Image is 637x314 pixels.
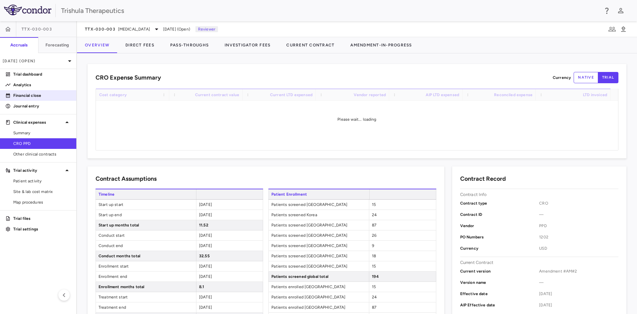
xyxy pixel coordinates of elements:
[96,210,196,220] span: Start up end
[13,199,71,205] span: Map procedures
[372,274,379,279] span: 194
[460,212,539,218] p: Contract ID
[96,174,157,183] h6: Contract Assumptions
[199,254,210,258] span: 32.55
[269,272,369,282] span: Patients screened global total
[269,292,369,302] span: Patients enrolled [GEOGRAPHIC_DATA]
[269,251,369,261] span: Patients screened [GEOGRAPHIC_DATA]
[372,233,377,238] span: 26
[372,243,374,248] span: 9
[118,26,150,32] span: [MEDICAL_DATA]
[13,167,63,173] p: Trial activity
[574,72,598,83] button: native
[460,174,506,183] h6: Contract Record
[539,280,618,285] span: —
[195,26,218,32] p: Reviewer
[96,282,196,292] span: Enrollment months total
[269,200,369,210] span: Patients screened [GEOGRAPHIC_DATA]
[199,202,212,207] span: [DATE]
[539,291,618,297] span: [DATE]
[460,280,539,285] p: Version name
[96,251,196,261] span: Conduct months total
[96,73,161,82] h6: CRO Expense Summary
[269,230,369,240] span: Patients screened [GEOGRAPHIC_DATA]
[13,226,71,232] p: Trial settings
[460,223,539,229] p: Vendor
[13,119,63,125] p: Clinical expenses
[460,192,487,198] p: Contract Info
[539,302,618,308] span: [DATE]
[162,37,217,53] button: Pass-Throughs
[269,220,369,230] span: Patients screened [GEOGRAPHIC_DATA]
[539,234,618,240] span: 1202
[268,189,369,199] span: Patient Enrollment
[372,305,376,310] span: 87
[199,243,212,248] span: [DATE]
[372,295,377,299] span: 24
[199,274,212,279] span: [DATE]
[96,200,196,210] span: Start up start
[278,37,342,53] button: Current Contract
[13,130,71,136] span: Summary
[96,261,196,271] span: Enrollment start
[96,230,196,240] span: Conduct start
[199,213,212,217] span: [DATE]
[460,291,539,297] p: Effective date
[22,27,52,32] span: TTX-030-003
[13,103,71,109] p: Journal entry
[199,305,212,310] span: [DATE]
[61,6,599,16] div: Trishula Therapeutics
[77,37,117,53] button: Overview
[199,264,212,269] span: [DATE]
[13,189,71,195] span: Site & lab cost matrix
[460,200,539,206] p: Contract type
[3,58,66,64] p: [DATE] (Open)
[45,42,69,48] h6: Forecasting
[217,37,278,53] button: Investigator Fees
[13,216,71,221] p: Trial files
[337,117,376,122] span: Please wait... loading
[269,241,369,251] span: Patients screened [GEOGRAPHIC_DATA]
[269,302,369,312] span: Patients enrolled [GEOGRAPHIC_DATA]
[372,213,377,217] span: 24
[96,241,196,251] span: Conduct end
[539,212,618,218] span: —
[598,72,618,83] button: trial
[460,260,493,266] p: Current Contract
[13,178,71,184] span: Patient activity
[553,75,571,81] p: Currency
[372,264,376,269] span: 15
[342,37,420,53] button: Amendment-In-Progress
[199,223,208,227] span: 11.52
[96,189,196,199] span: Timeline
[539,223,618,229] span: PPD
[539,245,618,251] span: USD
[13,151,71,157] span: Other clinical contracts
[13,141,71,147] span: CRO PPD
[117,37,162,53] button: Direct Fees
[460,302,539,308] p: AIP Effective date
[372,223,376,227] span: 87
[96,302,196,312] span: Treatment end
[13,93,71,98] p: Financial close
[460,245,539,251] p: Currency
[13,71,71,77] p: Trial dashboard
[85,27,115,32] span: TTX-030-003
[163,26,190,32] span: [DATE] (Open)
[4,5,51,15] img: logo-full-SnFGN8VE.png
[96,292,196,302] span: Treatment start
[460,268,539,274] p: Current version
[96,272,196,282] span: Enrollment end
[372,254,376,258] span: 18
[539,268,618,274] span: Amendment #AM#2
[539,200,618,206] span: CRO
[13,82,71,88] p: Analytics
[199,295,212,299] span: [DATE]
[372,202,376,207] span: 15
[269,210,369,220] span: Patients screened Korea
[10,42,28,48] h6: Accruals
[199,284,204,289] span: 8.1
[269,282,369,292] span: Patients enrolled [GEOGRAPHIC_DATA]
[372,284,376,289] span: 15
[460,234,539,240] p: PO Numbers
